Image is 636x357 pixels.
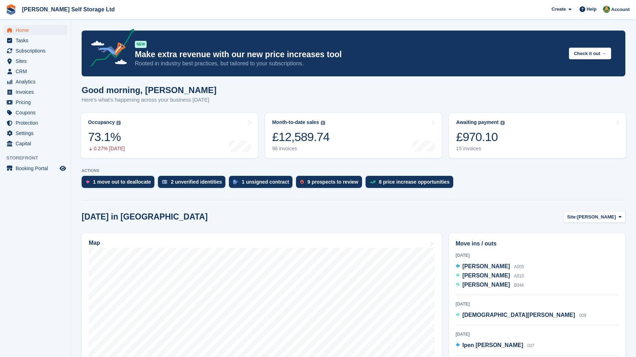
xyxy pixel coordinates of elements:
[514,264,524,269] span: A005
[456,262,524,271] a: [PERSON_NAME] A005
[16,118,58,128] span: Protection
[16,25,58,35] span: Home
[587,6,597,13] span: Help
[462,263,510,269] span: [PERSON_NAME]
[4,46,67,56] a: menu
[233,180,238,184] img: contract_signature_icon-13c848040528278c33f63329250d36e43548de30e8caae1d1a13099fd9432cc5.svg
[6,4,16,15] img: stora-icon-8386f47178a22dfd0bd8f6a31ec36ba5ce8667c1dd55bd0f319d3a0aa187defe.svg
[366,176,457,191] a: 8 price increase opportunities
[16,139,58,148] span: Capital
[456,341,534,350] a: Ipen [PERSON_NAME] 037
[527,343,534,348] span: 037
[162,180,167,184] img: verify_identity-adf6edd0f0f0b5bbfe63781bf79b02c33cf7c696d77639b501bdc392416b5a36.svg
[116,121,121,125] img: icon-info-grey-7440780725fd019a000dd9b08b2336e03edf1995a4989e88bcd33f0948082b44.svg
[462,342,523,348] span: Ipen [PERSON_NAME]
[229,176,296,191] a: 1 unsigned contract
[19,4,117,15] a: [PERSON_NAME] Self Storage Ltd
[81,113,258,158] a: Occupancy 73.1% 0.27% [DATE]
[16,56,58,66] span: Sites
[514,274,524,278] span: A010
[4,87,67,97] a: menu
[265,113,442,158] a: Month-to-date sales £12,589.74 96 invoices
[4,163,67,173] a: menu
[16,66,58,76] span: CRM
[4,139,67,148] a: menu
[4,36,67,45] a: menu
[16,163,58,173] span: Booking Portal
[456,130,505,144] div: £970.10
[569,48,611,59] button: Check it out →
[379,179,450,185] div: 8 price increase opportunities
[577,213,616,221] span: [PERSON_NAME]
[82,176,158,191] a: 1 move out to deallocate
[300,180,304,184] img: prospect-51fa495bee0391a8d652442698ab0144808aea92771e9ea1ae160a38d050c398.svg
[514,283,524,288] span: B046
[82,85,216,95] h1: Good morning, [PERSON_NAME]
[82,168,625,173] p: ACTIONS
[89,240,100,246] h2: Map
[16,108,58,118] span: Coupons
[242,179,289,185] div: 1 unsigned contract
[4,66,67,76] a: menu
[93,179,151,185] div: 1 move out to deallocate
[4,108,67,118] a: menu
[6,155,71,162] span: Storefront
[135,60,563,67] p: Rooted in industry best practices, but tailored to your subscriptions.
[456,311,586,320] a: [DEMOGRAPHIC_DATA][PERSON_NAME] 009
[449,113,626,158] a: Awaiting payment £970.10 15 invoices
[86,180,89,184] img: move_outs_to_deallocate_icon-f764333ba52eb49d3ac5e1228854f67142a1ed5810a6f6cc68b1a99e826820c5.svg
[158,176,229,191] a: 2 unverified identities
[16,87,58,97] span: Invoices
[296,176,365,191] a: 9 prospects to review
[16,77,58,87] span: Analytics
[462,312,575,318] span: [DEMOGRAPHIC_DATA][PERSON_NAME]
[611,6,630,13] span: Account
[456,146,505,152] div: 15 invoices
[16,97,58,107] span: Pricing
[603,6,610,13] img: Joshua Wild
[88,119,115,125] div: Occupancy
[4,56,67,66] a: menu
[16,46,58,56] span: Subscriptions
[456,239,619,248] h2: Move ins / outs
[4,25,67,35] a: menu
[462,272,510,278] span: [PERSON_NAME]
[563,211,625,223] button: Site: [PERSON_NAME]
[88,130,125,144] div: 73.1%
[88,146,125,152] div: 0.27% [DATE]
[500,121,505,125] img: icon-info-grey-7440780725fd019a000dd9b08b2336e03edf1995a4989e88bcd33f0948082b44.svg
[370,180,375,184] img: price_increase_opportunities-93ffe204e8149a01c8c9dc8f82e8f89637d9d84a8eef4429ea346261dce0b2c0.svg
[85,29,135,69] img: price-adjustments-announcement-icon-8257ccfd72463d97f412b2fc003d46551f7dbcb40ab6d574587a9cd5c0d94...
[4,118,67,128] a: menu
[4,77,67,87] a: menu
[82,212,208,222] h2: [DATE] in [GEOGRAPHIC_DATA]
[579,313,586,318] span: 009
[16,128,58,138] span: Settings
[171,179,222,185] div: 2 unverified identities
[16,36,58,45] span: Tasks
[321,121,325,125] img: icon-info-grey-7440780725fd019a000dd9b08b2336e03edf1995a4989e88bcd33f0948082b44.svg
[82,96,216,104] p: Here's what's happening across your business [DATE]
[456,252,619,259] div: [DATE]
[552,6,566,13] span: Create
[272,130,330,144] div: £12,589.74
[567,213,577,221] span: Site:
[4,97,67,107] a: menu
[272,119,319,125] div: Month-to-date sales
[307,179,358,185] div: 9 prospects to review
[272,146,330,152] div: 96 invoices
[4,128,67,138] a: menu
[462,282,510,288] span: [PERSON_NAME]
[135,41,147,48] div: NEW
[456,301,619,307] div: [DATE]
[135,49,563,60] p: Make extra revenue with our new price increases tool
[456,331,619,337] div: [DATE]
[456,281,524,290] a: [PERSON_NAME] B046
[59,164,67,173] a: Preview store
[456,119,499,125] div: Awaiting payment
[456,271,524,281] a: [PERSON_NAME] A010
